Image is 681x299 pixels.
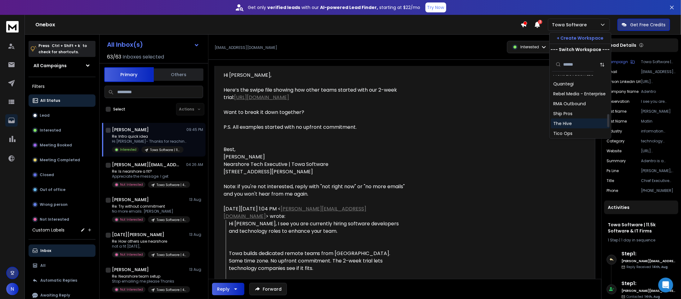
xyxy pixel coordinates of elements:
[107,41,143,48] h1: All Inbox(s)
[641,119,676,124] p: Matlin
[249,283,287,295] button: Forward
[120,217,143,222] p: Not Interested
[29,154,96,166] button: Meeting Completed
[112,209,186,214] p: No more emails. [PERSON_NAME]
[538,20,542,24] span: 2
[40,113,50,118] p: Lead
[157,183,186,187] p: Towa Software | 4.7k Software & IT Firms
[658,278,673,292] div: Open Intercom Messenger
[29,139,96,151] button: Meeting Booked
[320,4,378,11] strong: AI-powered Lead Finder,
[29,109,96,122] button: Lead
[520,45,539,50] p: Interested
[622,288,676,293] h6: [PERSON_NAME][EMAIL_ADDRESS][DOMAIN_NAME]
[120,252,143,257] p: Not Interested
[29,124,96,136] button: Interested
[268,4,300,11] strong: verified leads
[607,139,625,144] p: Category
[553,110,572,117] div: Ship Pros
[40,143,72,148] p: Meeting Booked
[112,239,186,244] p: Re: How others use nearshore
[224,109,405,116] div: Want to break it down together?
[641,69,676,74] p: [EMAIL_ADDRESS][DOMAIN_NAME]
[607,168,619,173] p: Ps Line
[112,162,180,168] h1: [PERSON_NAME][EMAIL_ADDRESS][DOMAIN_NAME]
[29,169,96,181] button: Closed
[6,283,19,295] button: N
[104,67,154,82] button: Primary
[189,197,203,202] p: 13 Aug
[29,198,96,211] button: Wrong person
[607,109,627,114] p: First Name
[120,287,143,292] p: Not Interested
[641,178,676,183] p: Chief Executive Officer
[607,69,617,74] p: Email
[40,98,60,103] p: All Status
[224,183,405,198] div: Note: if you're not interested, reply with "not right now" or "no more emails" and you won't hear...
[553,120,572,127] div: The Hive
[641,158,676,163] p: Adentro is a technology company that specializes in providing advanced WiFi and marketing service...
[29,274,96,287] button: Automatic Replies
[641,168,676,173] p: [PERSON_NAME], would you be the best person to speak to about IT staffing and software developmen...
[29,213,96,226] button: Not Interested
[607,79,641,84] p: Person Linkedin Url
[622,280,676,287] h6: Step 1 :
[552,22,589,28] p: Towa Software
[607,129,622,134] p: industry
[112,274,186,279] p: Re: Nearshore team setup
[630,22,666,28] p: Get Free Credits
[627,265,668,269] p: Reply Received
[38,43,87,55] p: Press to check for shortcuts.
[51,42,81,49] span: Ctrl + Shift + k
[607,178,614,183] p: title
[224,205,405,220] div: [DATE][DATE] 1:04 PM < > wrote:
[641,89,676,94] p: Adentro
[112,204,186,209] p: Re: Try without commitment
[553,81,574,87] div: Quantegi
[112,169,186,174] p: Re: Is nearshore a fit?
[157,288,186,292] p: Towa Software | 4.7k Software & IT Firms
[40,217,69,222] p: Not Interested
[607,188,618,193] p: Phone
[607,59,635,64] button: Campaign
[224,123,405,131] div: P.S. All examples started with no upfront commitment.
[641,79,676,84] p: [URL][DOMAIN_NAME][PERSON_NAME]
[645,294,660,299] span: 14th, Aug
[427,4,444,11] p: Try Now
[596,58,608,71] button: Sort by Sort A-Z
[40,187,65,192] p: Out of office
[112,197,149,203] h1: [PERSON_NAME]
[607,149,622,154] p: website
[29,184,96,196] button: Out of office
[608,238,675,243] div: |
[224,86,405,101] div: Here’s the swipe file showing how other teams started with our 2-week trial:
[641,139,676,144] p: technology companies
[122,53,164,61] h3: Inboxes selected
[557,35,604,41] p: + Create Workspace
[40,202,68,207] p: Wrong person
[120,147,136,152] p: Interested
[607,158,626,163] p: Summary
[607,119,627,124] p: Last Name
[112,174,186,179] p: Appreciate the message. I get
[120,182,143,187] p: Not Interested
[641,109,676,114] p: [PERSON_NAME]
[607,89,639,94] p: Company Name
[234,94,289,101] a: [URL][DOMAIN_NAME]
[248,4,421,11] p: Get only with our starting at $22/mo
[150,148,180,152] p: Towa Software | 11.5k Software & IT Firms
[224,71,405,79] div: Hi [PERSON_NAME],
[608,237,619,243] span: 1 Step
[607,59,628,64] p: Campaign
[215,45,277,50] p: [EMAIL_ADDRESS][DOMAIN_NAME]
[621,237,656,243] span: 1 day in sequence
[112,134,186,139] p: Re: Intro quick idea
[212,283,244,295] button: Reply
[604,201,679,214] div: Activities
[112,266,149,273] h1: [PERSON_NAME]
[40,293,70,298] p: Awaiting Reply
[627,294,660,299] p: Contacted
[224,153,405,175] div: [PERSON_NAME] Nearshore Tech Executive | Towa Software [STREET_ADDRESS][PERSON_NAME]
[112,127,149,133] h1: [PERSON_NAME]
